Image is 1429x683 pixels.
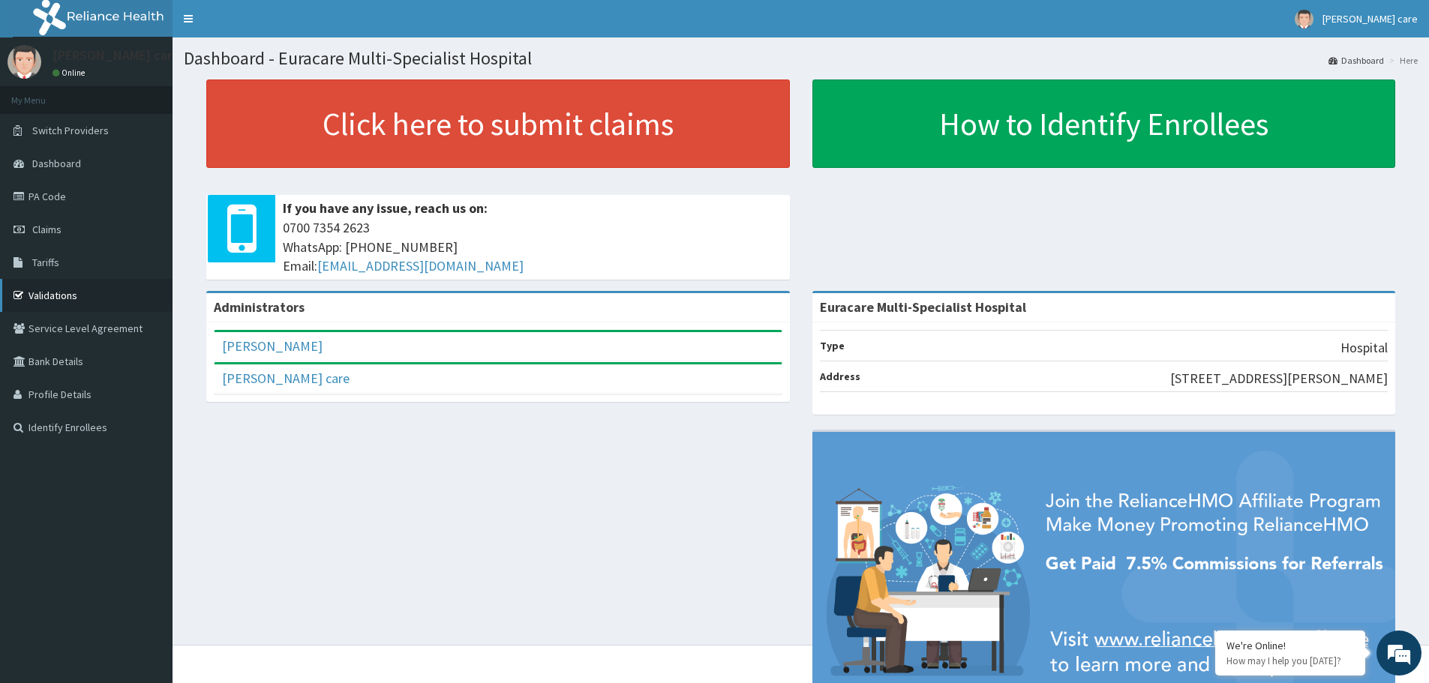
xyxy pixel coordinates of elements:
span: [PERSON_NAME] care [1322,12,1418,25]
img: User Image [8,45,41,79]
span: 0700 7354 2623 WhatsApp: [PHONE_NUMBER] Email: [283,218,782,276]
b: If you have any issue, reach us on: [283,199,488,217]
p: Hospital [1340,338,1388,358]
span: Claims [32,223,62,236]
h1: Dashboard - Euracare Multi-Specialist Hospital [184,49,1418,68]
b: Type [820,339,845,352]
p: [STREET_ADDRESS][PERSON_NAME] [1170,369,1388,388]
b: Administrators [214,298,305,316]
a: How to Identify Enrollees [812,79,1396,168]
a: Click here to submit claims [206,79,790,168]
img: User Image [1295,10,1313,28]
li: Here [1385,54,1418,67]
a: [EMAIL_ADDRESS][DOMAIN_NAME] [317,257,524,274]
div: We're Online! [1226,639,1354,652]
p: How may I help you today? [1226,655,1354,667]
a: Dashboard [1328,54,1384,67]
span: Switch Providers [32,124,109,137]
span: Dashboard [32,157,81,170]
b: Address [820,370,860,383]
a: [PERSON_NAME] [222,337,323,355]
span: Tariffs [32,256,59,269]
a: [PERSON_NAME] care [222,370,350,387]
a: Online [53,67,89,78]
strong: Euracare Multi-Specialist Hospital [820,298,1026,316]
p: [PERSON_NAME] care [53,49,179,62]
